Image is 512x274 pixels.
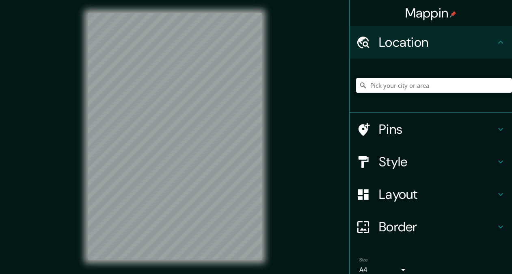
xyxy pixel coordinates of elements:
[350,146,512,178] div: Style
[350,26,512,59] div: Location
[450,11,456,17] img: pin-icon.png
[350,178,512,211] div: Layout
[350,113,512,146] div: Pins
[350,211,512,243] div: Border
[405,5,457,21] h4: Mappin
[379,121,496,137] h4: Pins
[88,13,262,260] canvas: Map
[379,154,496,170] h4: Style
[356,78,512,93] input: Pick your city or area
[379,219,496,235] h4: Border
[379,34,496,50] h4: Location
[379,186,496,202] h4: Layout
[359,257,368,263] label: Size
